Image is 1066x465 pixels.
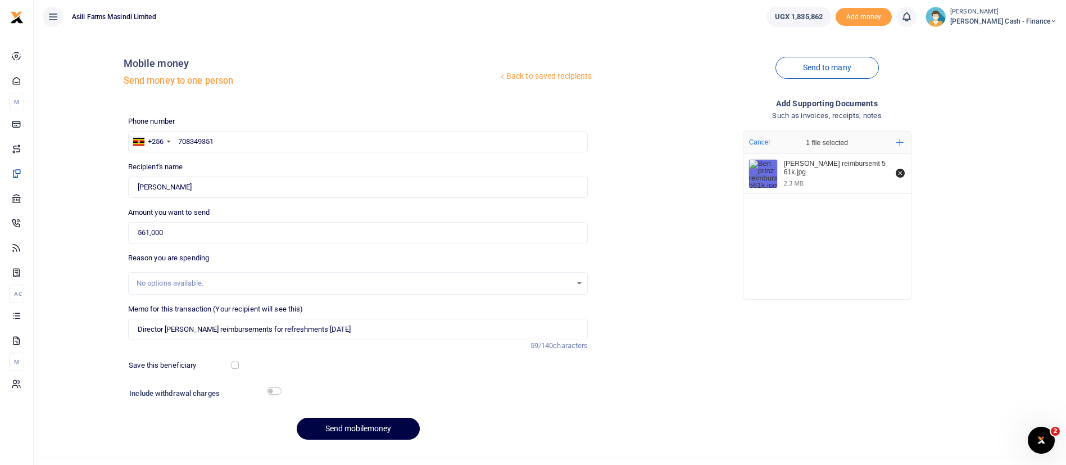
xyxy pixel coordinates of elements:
[894,167,906,179] button: Remove file
[128,116,175,127] label: Phone number
[530,341,554,350] span: 59/140
[1051,427,1060,436] span: 2
[775,57,879,79] a: Send to many
[297,418,420,440] button: Send mobilemoney
[498,66,593,87] a: Back to saved recipients
[775,11,823,22] span: UGX 1,835,862
[926,7,946,27] img: profile-user
[553,341,588,350] span: characters
[784,179,804,187] div: 2.3 MB
[129,360,196,371] label: Save this beneficiary
[10,11,24,24] img: logo-small
[1028,427,1055,454] iframe: Intercom live chat
[128,131,588,152] input: Enter phone number
[597,97,1057,110] h4: Add supporting Documents
[836,8,892,26] li: Toup your wallet
[148,136,164,147] div: +256
[836,8,892,26] span: Add money
[746,135,773,150] button: Cancel
[129,389,276,398] h6: Include withdrawal charges
[124,75,498,87] h5: Send money to one person
[950,7,1057,17] small: [PERSON_NAME]
[926,7,1057,27] a: profile-user [PERSON_NAME] [PERSON_NAME] Cash - Finance
[129,132,174,152] div: Uganda: +256
[749,160,777,188] img: Ben prinz reimbursemt 561k.jpg
[836,12,892,20] a: Add money
[10,12,24,21] a: logo-small logo-large logo-large
[9,353,24,371] li: M
[784,160,890,177] div: Ben prinz reimbursemt 561k.jpg
[762,7,836,27] li: Wallet ballance
[766,7,831,27] a: UGX 1,835,862
[128,319,588,340] input: Enter extra information
[597,110,1057,122] h4: Such as invoices, receipts, notes
[128,222,588,243] input: UGX
[124,57,498,70] h4: Mobile money
[9,285,24,303] li: Ac
[137,278,572,289] div: No options available.
[128,252,209,264] label: Reason you are spending
[128,304,303,315] label: Memo for this transaction (Your recipient will see this)
[950,16,1057,26] span: [PERSON_NAME] Cash - Finance
[779,132,875,154] div: 1 file selected
[128,207,210,218] label: Amount you want to send
[9,93,24,111] li: M
[892,134,908,151] button: Add more files
[128,177,588,198] input: Loading name...
[67,12,161,22] span: Asili Farms Masindi Limited
[743,131,911,300] div: File Uploader
[128,161,183,173] label: Recipient's name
